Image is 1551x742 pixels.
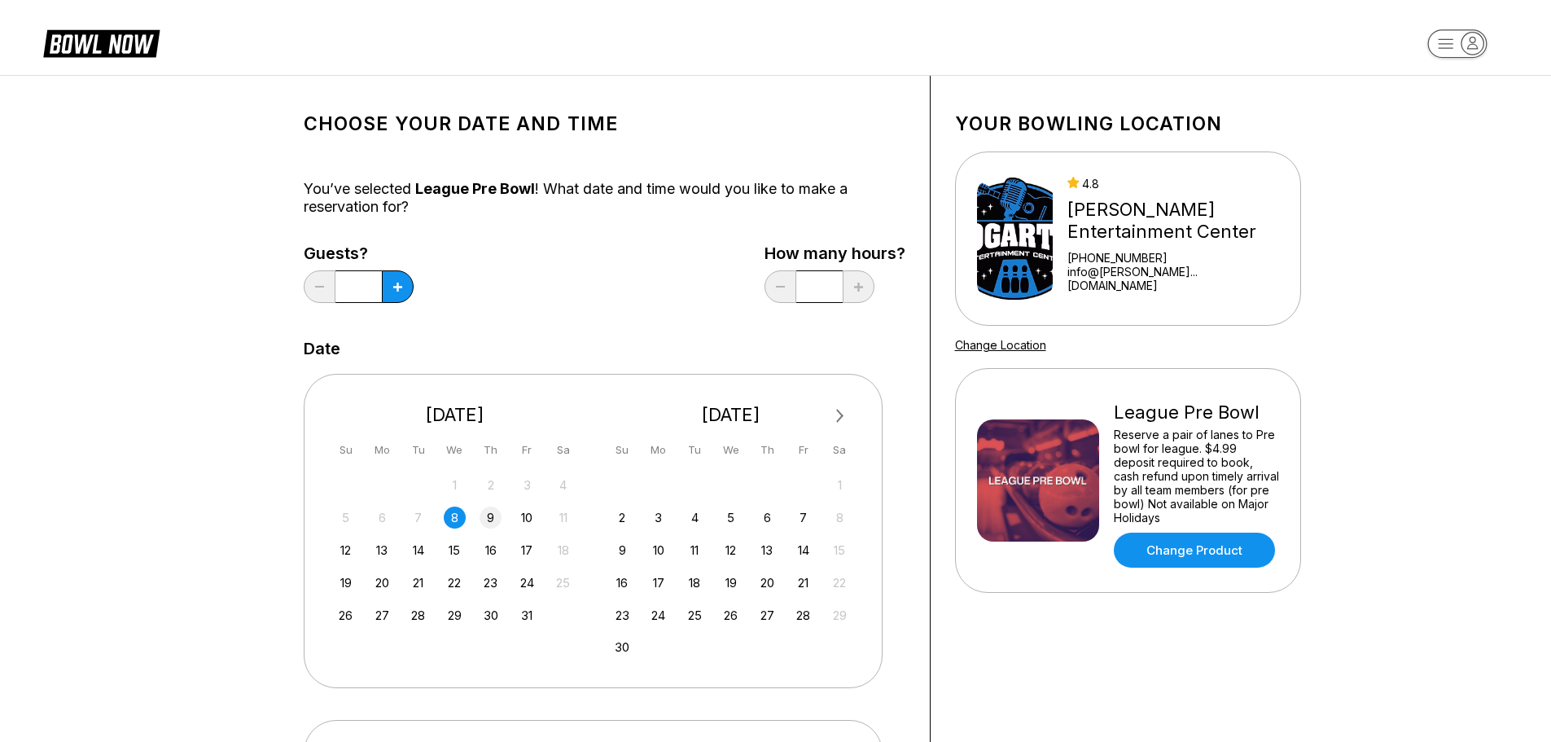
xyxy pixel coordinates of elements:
[407,439,429,461] div: Tu
[684,604,706,626] div: Choose Tuesday, November 25th, 2025
[516,507,538,529] div: Choose Friday, October 10th, 2025
[611,604,633,626] div: Choose Sunday, November 23rd, 2025
[720,439,742,461] div: We
[647,572,669,594] div: Choose Monday, November 17th, 2025
[829,439,851,461] div: Sa
[647,604,669,626] div: Choose Monday, November 24th, 2025
[304,340,340,358] label: Date
[304,112,905,135] h1: Choose your Date and time
[444,604,466,626] div: Choose Wednesday, October 29th, 2025
[611,439,633,461] div: Su
[304,180,905,216] div: You’ve selected ! What date and time would you like to make a reservation for?
[647,539,669,561] div: Choose Monday, November 10th, 2025
[480,539,502,561] div: Choose Thursday, October 16th, 2025
[371,572,393,594] div: Choose Monday, October 20th, 2025
[611,507,633,529] div: Choose Sunday, November 2nd, 2025
[552,507,574,529] div: Not available Saturday, October 11th, 2025
[829,474,851,496] div: Not available Saturday, November 1st, 2025
[684,507,706,529] div: Choose Tuesday, November 4th, 2025
[1067,251,1279,265] div: [PHONE_NUMBER]
[335,507,357,529] div: Not available Sunday, October 5th, 2025
[329,404,581,426] div: [DATE]
[444,572,466,594] div: Choose Wednesday, October 22nd, 2025
[480,439,502,461] div: Th
[516,439,538,461] div: Fr
[444,474,466,496] div: Not available Wednesday, October 1st, 2025
[1114,402,1279,424] div: League Pre Bowl
[756,572,778,594] div: Choose Thursday, November 20th, 2025
[407,539,429,561] div: Choose Tuesday, October 14th, 2025
[611,539,633,561] div: Choose Sunday, November 9th, 2025
[1114,533,1275,568] a: Change Product
[407,572,429,594] div: Choose Tuesday, October 21st, 2025
[792,507,814,529] div: Choose Friday, November 7th, 2025
[552,439,574,461] div: Sa
[335,439,357,461] div: Su
[480,507,502,529] div: Choose Thursday, October 9th, 2025
[371,539,393,561] div: Choose Monday, October 13th, 2025
[720,539,742,561] div: Choose Wednesday, November 12th, 2025
[1067,199,1279,243] div: [PERSON_NAME] Entertainment Center
[829,507,851,529] div: Not available Saturday, November 8th, 2025
[407,604,429,626] div: Choose Tuesday, October 28th, 2025
[720,604,742,626] div: Choose Wednesday, November 26th, 2025
[552,539,574,561] div: Not available Saturday, October 18th, 2025
[552,474,574,496] div: Not available Saturday, October 4th, 2025
[516,604,538,626] div: Choose Friday, October 31st, 2025
[552,572,574,594] div: Not available Saturday, October 25th, 2025
[335,604,357,626] div: Choose Sunday, October 26th, 2025
[335,572,357,594] div: Choose Sunday, October 19th, 2025
[1114,428,1279,525] div: Reserve a pair of lanes to Pre bowl for league. $4.99 deposit required to book, cash refund upon ...
[611,572,633,594] div: Choose Sunday, November 16th, 2025
[371,507,393,529] div: Not available Monday, October 6th, 2025
[480,604,502,626] div: Choose Thursday, October 30th, 2025
[444,539,466,561] div: Choose Wednesday, October 15th, 2025
[829,572,851,594] div: Not available Saturday, November 22nd, 2025
[829,539,851,561] div: Not available Saturday, November 15th, 2025
[371,604,393,626] div: Choose Monday, October 27th, 2025
[756,507,778,529] div: Choose Thursday, November 6th, 2025
[480,474,502,496] div: Not available Thursday, October 2nd, 2025
[792,539,814,561] div: Choose Friday, November 14th, 2025
[720,572,742,594] div: Choose Wednesday, November 19th, 2025
[304,244,414,262] label: Guests?
[407,507,429,529] div: Not available Tuesday, October 7th, 2025
[415,180,535,197] span: League Pre Bowl
[765,244,905,262] label: How many hours?
[516,539,538,561] div: Choose Friday, October 17th, 2025
[647,439,669,461] div: Mo
[444,507,466,529] div: Choose Wednesday, October 8th, 2025
[605,404,857,426] div: [DATE]
[1067,177,1279,191] div: 4.8
[684,539,706,561] div: Choose Tuesday, November 11th, 2025
[977,178,1053,300] img: Bogart's Entertainment Center
[611,636,633,658] div: Choose Sunday, November 30th, 2025
[609,472,853,659] div: month 2025-11
[955,112,1301,135] h1: Your bowling location
[955,338,1046,352] a: Change Location
[335,539,357,561] div: Choose Sunday, October 12th, 2025
[977,419,1099,542] img: League Pre Bowl
[756,539,778,561] div: Choose Thursday, November 13th, 2025
[792,439,814,461] div: Fr
[792,604,814,626] div: Choose Friday, November 28th, 2025
[480,572,502,594] div: Choose Thursday, October 23rd, 2025
[756,439,778,461] div: Th
[516,572,538,594] div: Choose Friday, October 24th, 2025
[827,403,853,429] button: Next Month
[720,507,742,529] div: Choose Wednesday, November 5th, 2025
[684,439,706,461] div: Tu
[647,507,669,529] div: Choose Monday, November 3rd, 2025
[829,604,851,626] div: Not available Saturday, November 29th, 2025
[444,439,466,461] div: We
[1067,265,1279,292] a: info@[PERSON_NAME]...[DOMAIN_NAME]
[756,604,778,626] div: Choose Thursday, November 27th, 2025
[333,472,577,626] div: month 2025-10
[371,439,393,461] div: Mo
[516,474,538,496] div: Not available Friday, October 3rd, 2025
[792,572,814,594] div: Choose Friday, November 21st, 2025
[684,572,706,594] div: Choose Tuesday, November 18th, 2025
